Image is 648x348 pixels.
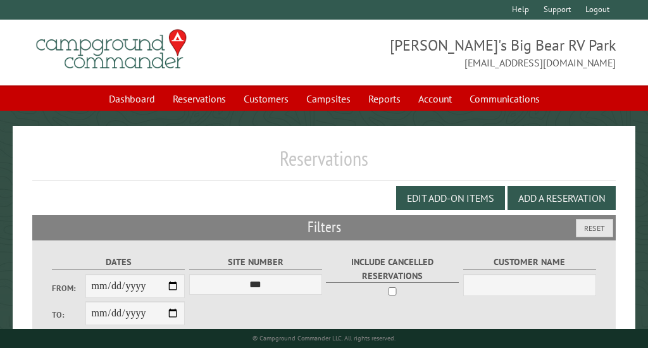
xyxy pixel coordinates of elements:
label: Customer Name [463,255,596,270]
a: Account [411,87,459,111]
h2: Filters [32,215,616,239]
a: Campsites [299,87,358,111]
label: From: [52,282,85,294]
label: Site Number [189,255,322,270]
label: To: [52,309,85,321]
label: Include Cancelled Reservations [326,255,459,283]
button: Reset [576,219,613,237]
button: Add a Reservation [508,186,616,210]
a: Dashboard [101,87,163,111]
a: Communications [462,87,547,111]
button: Edit Add-on Items [396,186,505,210]
a: Customers [236,87,296,111]
a: Reports [361,87,408,111]
small: © Campground Commander LLC. All rights reserved. [252,334,396,342]
span: [PERSON_NAME]'s Big Bear RV Park [EMAIL_ADDRESS][DOMAIN_NAME] [324,35,616,70]
img: Campground Commander [32,25,190,74]
h1: Reservations [32,146,616,181]
label: Dates [52,255,185,270]
a: Reservations [165,87,234,111]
